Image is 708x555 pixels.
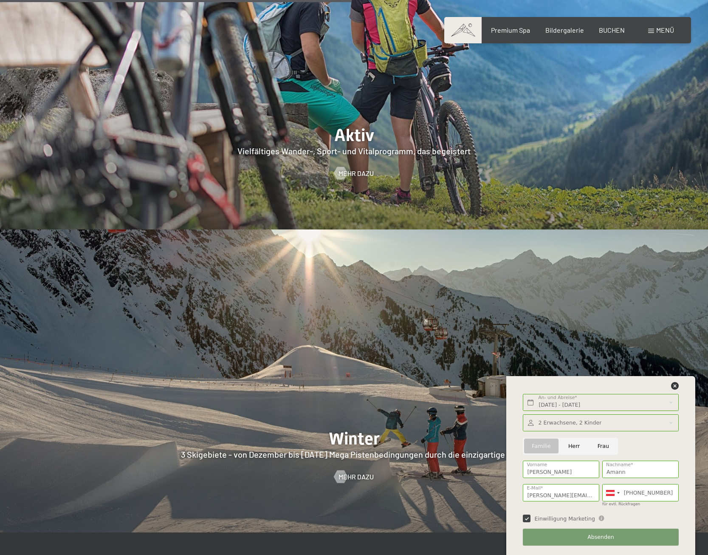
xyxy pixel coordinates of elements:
[656,26,674,34] span: Menü
[338,169,374,178] span: Mehr dazu
[587,533,614,541] span: Absenden
[603,484,622,501] div: Austria (Österreich): +43
[599,26,625,34] a: BUCHEN
[334,169,374,178] a: Mehr dazu
[545,26,584,34] a: Bildergalerie
[602,484,679,501] input: 0664 123456
[523,529,678,546] button: Absenden
[491,26,530,34] a: Premium Spa
[602,502,640,506] label: für evtl. Rückfragen
[534,515,595,523] span: Einwilligung Marketing
[334,472,374,481] a: Mehr dazu
[338,472,374,481] span: Mehr dazu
